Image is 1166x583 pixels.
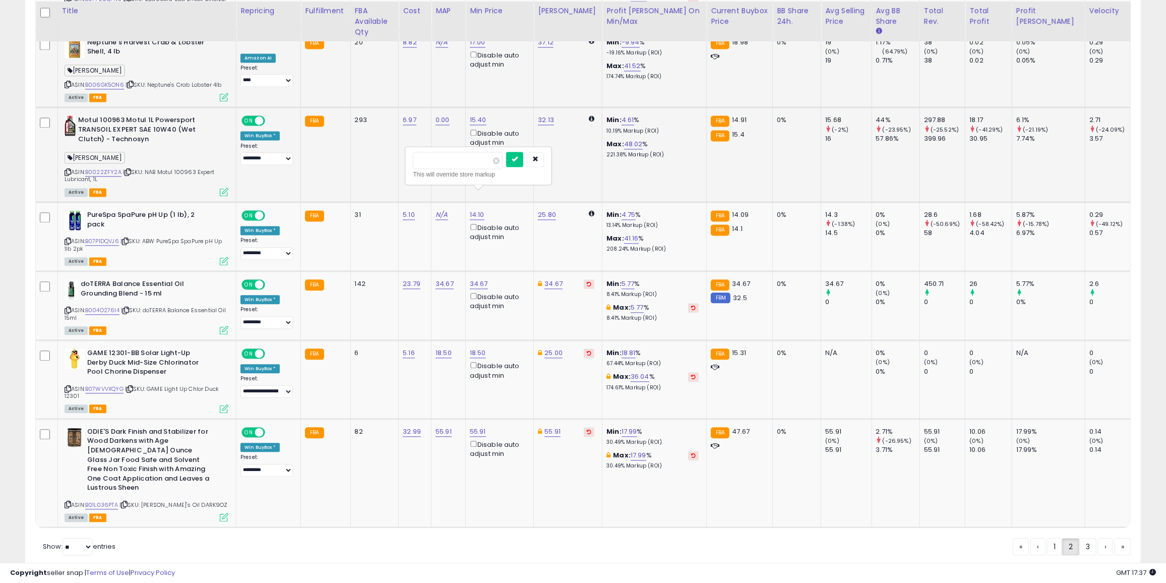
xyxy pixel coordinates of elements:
img: 514kY6GbMFL._SL40_.jpg [65,38,85,58]
div: 0.05% [1016,56,1085,65]
div: Avg Selling Price [825,6,867,27]
div: 0.02 [969,38,1012,47]
small: FBA [711,224,729,236]
b: ODIE'S Dark Finish and Stabilizer for Wood Darkens with Age [DEMOGRAPHIC_DATA] Ounce Glass Jar Fo... [87,427,210,495]
small: (-2%) [832,126,849,134]
span: OFF [264,116,280,125]
a: B07WVVXQYG [85,385,124,393]
span: 15.4 [732,130,745,139]
span: 18.98 [732,37,748,47]
a: B0022ZFY2A [85,168,121,177]
p: 174.61% Markup (ROI) [606,384,699,391]
div: 6 [355,348,391,358]
div: N/A [825,348,864,358]
div: ASIN: [65,427,228,521]
div: 18.17 [969,115,1012,125]
div: 0% [876,279,919,288]
small: FBA [711,38,729,49]
div: 14.5 [825,228,871,238]
span: All listings currently available for purchase on Amazon [65,404,88,413]
div: 3.71% [876,445,919,454]
small: (0%) [969,437,984,445]
div: 0.57 [1089,228,1130,238]
div: 2.71 [1089,115,1130,125]
a: 34.67 [544,279,563,289]
div: 0.29 [1089,38,1130,47]
small: (-15.78%) [1023,220,1049,228]
span: ‹ [1037,542,1039,552]
small: (-25.52%) [931,126,959,134]
a: 34.67 [470,279,488,289]
span: « [1019,542,1022,552]
img: 41t+iUoEffL._SL40_.jpg [65,279,78,300]
div: 55.91 [924,427,965,436]
small: FBM [711,293,730,303]
a: Terms of Use [86,568,129,577]
small: (0%) [924,437,938,445]
div: % [606,372,699,391]
a: 34.67 [436,279,454,289]
small: (-24.09%) [1096,126,1125,134]
div: Preset: [240,375,293,398]
b: Min: [606,427,622,436]
div: Win BuyBox * [240,364,280,373]
div: 14.3 [825,210,871,219]
small: FBA [305,427,324,438]
span: FBA [89,257,106,266]
span: 47.67 [732,427,750,436]
a: B006GK5ON6 [85,81,124,89]
div: Preset: [240,143,293,165]
div: 0 [924,367,965,376]
small: (-41.29%) [976,126,1003,134]
div: N/A [1016,348,1077,358]
div: 31 [355,210,391,219]
div: 5.77% [1016,279,1085,288]
p: 67.44% Markup (ROI) [606,360,699,367]
div: 142 [355,279,391,288]
div: 0% [777,427,813,436]
div: Win BuyBox * [240,226,280,235]
div: 1.68 [969,210,1012,219]
small: (-58.42%) [976,220,1005,228]
div: 0.29 [1089,210,1130,219]
span: [PERSON_NAME] [65,65,125,76]
small: FBA [711,115,729,127]
a: 36.04 [631,372,649,382]
b: Max: [606,234,624,243]
span: FBA [89,326,106,335]
small: (0%) [876,289,890,297]
div: Disable auto adjust min [470,360,526,380]
a: 2 [1062,538,1079,555]
div: ASIN: [65,115,228,195]
div: 2.71% [876,427,919,436]
span: All listings currently available for purchase on Amazon [65,257,88,266]
small: (0%) [924,358,938,366]
a: 0.00 [436,115,450,125]
b: Max: [606,61,624,71]
div: 2.6 [1089,279,1130,288]
small: FBA [711,427,729,438]
div: 44% [876,115,919,125]
div: 19 [825,56,871,65]
a: 23.79 [403,279,420,289]
a: 5.77 [631,303,644,313]
a: 6.97 [403,115,416,125]
small: (0%) [1016,437,1030,445]
div: 0% [1016,298,1085,307]
div: Title [62,6,232,16]
small: (0%) [1089,437,1103,445]
b: Min: [606,279,622,288]
span: ON [242,280,255,289]
a: 5.77 [622,279,635,289]
div: 16 [825,134,871,143]
b: Min: [606,37,622,47]
small: FBA [305,348,324,360]
span: 34.67 [732,279,750,288]
div: This will override store markup [413,169,544,180]
b: Min: [606,115,622,125]
a: 5.16 [403,348,415,358]
a: 55.91 [470,427,486,437]
span: ON [242,211,255,220]
div: Disable auto adjust min [470,291,526,311]
a: 41.16 [624,234,639,244]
